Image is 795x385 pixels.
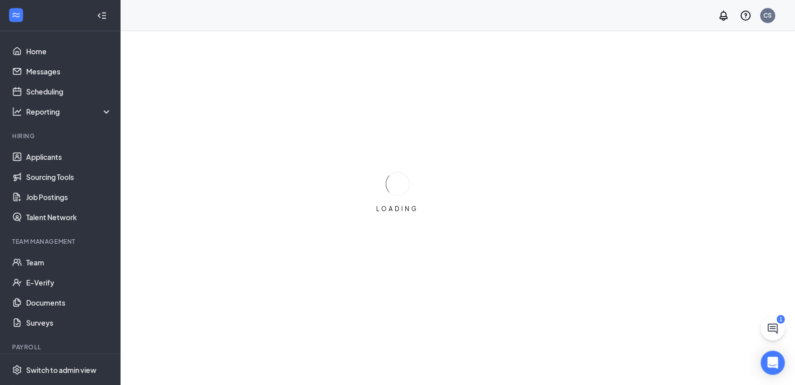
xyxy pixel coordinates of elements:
svg: Collapse [97,11,107,21]
a: E-Verify [26,272,112,293]
a: Talent Network [26,207,112,227]
svg: WorkstreamLogo [11,10,21,20]
div: Reporting [26,107,112,117]
button: ChatActive [761,317,785,341]
div: Open Intercom Messenger [761,351,785,375]
div: CS [764,11,772,20]
div: LOADING [373,205,423,213]
svg: Analysis [12,107,22,117]
a: Surveys [26,313,112,333]
svg: ChatActive [767,323,779,335]
a: Applicants [26,147,112,167]
a: Documents [26,293,112,313]
svg: Settings [12,365,22,375]
div: 1 [777,315,785,324]
div: Hiring [12,132,110,140]
div: Switch to admin view [26,365,96,375]
a: Team [26,252,112,272]
a: Messages [26,61,112,81]
svg: Notifications [718,10,730,22]
a: Sourcing Tools [26,167,112,187]
div: Team Management [12,237,110,246]
svg: QuestionInfo [740,10,752,22]
a: Home [26,41,112,61]
a: Job Postings [26,187,112,207]
a: Scheduling [26,81,112,102]
div: Payroll [12,343,110,351]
